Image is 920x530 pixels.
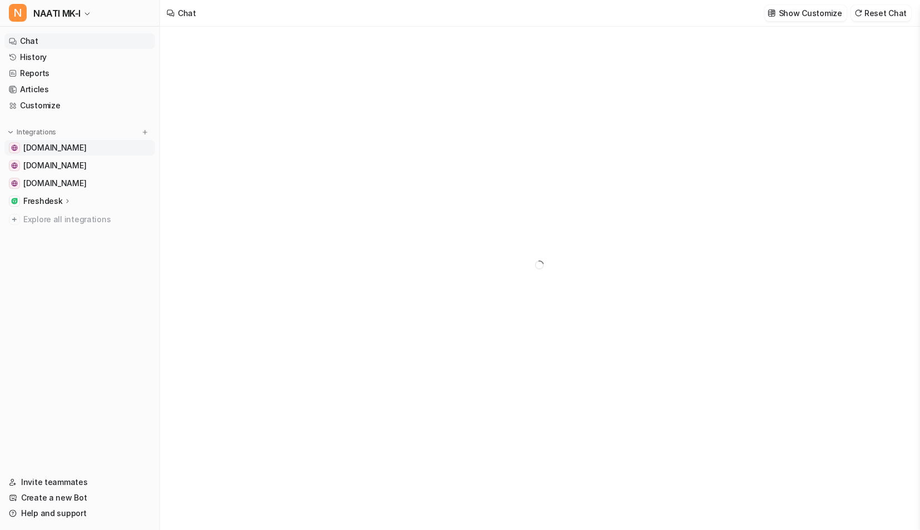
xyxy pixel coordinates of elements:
span: N [9,4,27,22]
a: Customize [4,98,155,113]
a: my.naati.com.au[DOMAIN_NAME] [4,158,155,173]
a: History [4,49,155,65]
img: customize [768,9,776,17]
img: expand menu [7,128,14,136]
div: Chat [178,7,196,19]
img: www.naati.com.au [11,144,18,151]
p: Integrations [17,128,56,137]
span: [DOMAIN_NAME] [23,178,86,189]
a: Articles [4,82,155,97]
a: Create a new Bot [4,490,155,506]
img: Freshdesk [11,198,18,204]
span: [DOMAIN_NAME] [23,142,86,153]
span: Explore all integrations [23,211,151,228]
a: Help and support [4,506,155,521]
button: Reset Chat [851,5,911,21]
button: Integrations [4,127,59,138]
a: learn.naati.com.au[DOMAIN_NAME] [4,176,155,191]
a: Explore all integrations [4,212,155,227]
span: NAATI MK-I [33,6,81,21]
p: Freshdesk [23,196,62,207]
p: Show Customize [779,7,842,19]
a: Reports [4,66,155,81]
img: menu_add.svg [141,128,149,136]
img: learn.naati.com.au [11,180,18,187]
img: explore all integrations [9,214,20,225]
span: [DOMAIN_NAME] [23,160,86,171]
a: www.naati.com.au[DOMAIN_NAME] [4,140,155,156]
button: Show Customize [764,5,847,21]
a: Chat [4,33,155,49]
img: reset [854,9,862,17]
img: my.naati.com.au [11,162,18,169]
a: Invite teammates [4,474,155,490]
